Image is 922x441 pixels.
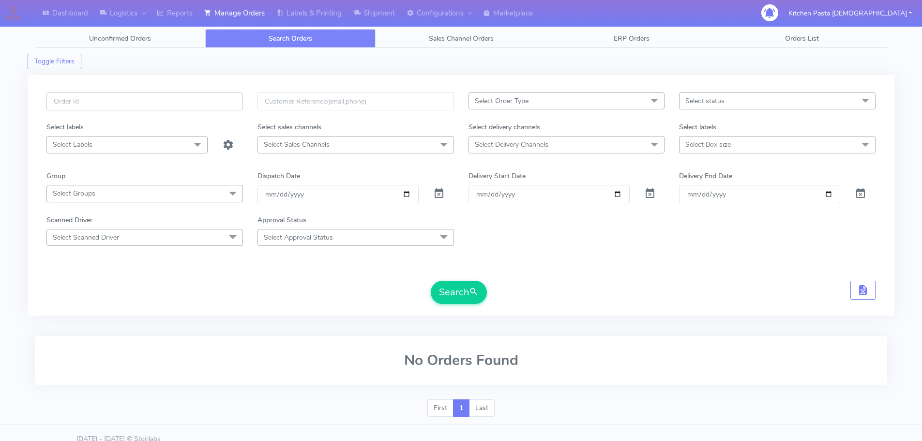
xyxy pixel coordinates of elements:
[53,140,92,149] span: Select Labels
[614,34,650,43] span: ERP Orders
[469,122,540,132] label: Select delivery channels
[475,140,548,149] span: Select Delivery Channels
[46,352,876,368] h2: No Orders Found
[679,122,716,132] label: Select labels
[475,96,529,106] span: Select Order Type
[257,215,306,225] label: Approval Status
[46,215,92,225] label: Scanned Driver
[257,122,321,132] label: Select sales channels
[429,34,494,43] span: Sales Channel Orders
[685,96,725,106] span: Select status
[35,29,887,48] ul: Tabs
[89,34,151,43] span: Unconfirmed Orders
[46,171,65,181] label: Group
[453,399,469,417] a: 1
[679,171,732,181] label: Delivery End Date
[269,34,312,43] span: Search Orders
[53,233,119,242] span: Select Scanned Driver
[257,171,300,181] label: Dispatch Date
[53,189,95,198] span: Select Groups
[685,140,731,149] span: Select Box size
[785,34,819,43] span: Orders List
[469,171,526,181] label: Delivery Start Date
[28,54,81,69] button: Toggle Filters
[257,92,454,110] input: Customer Reference(email,phone)
[431,281,487,304] button: Search
[781,3,919,23] button: Kitchen Pasta [DEMOGRAPHIC_DATA]
[264,233,333,242] span: Select Approval Status
[264,140,330,149] span: Select Sales Channels
[46,92,243,110] input: Order Id
[46,122,84,132] label: Select labels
